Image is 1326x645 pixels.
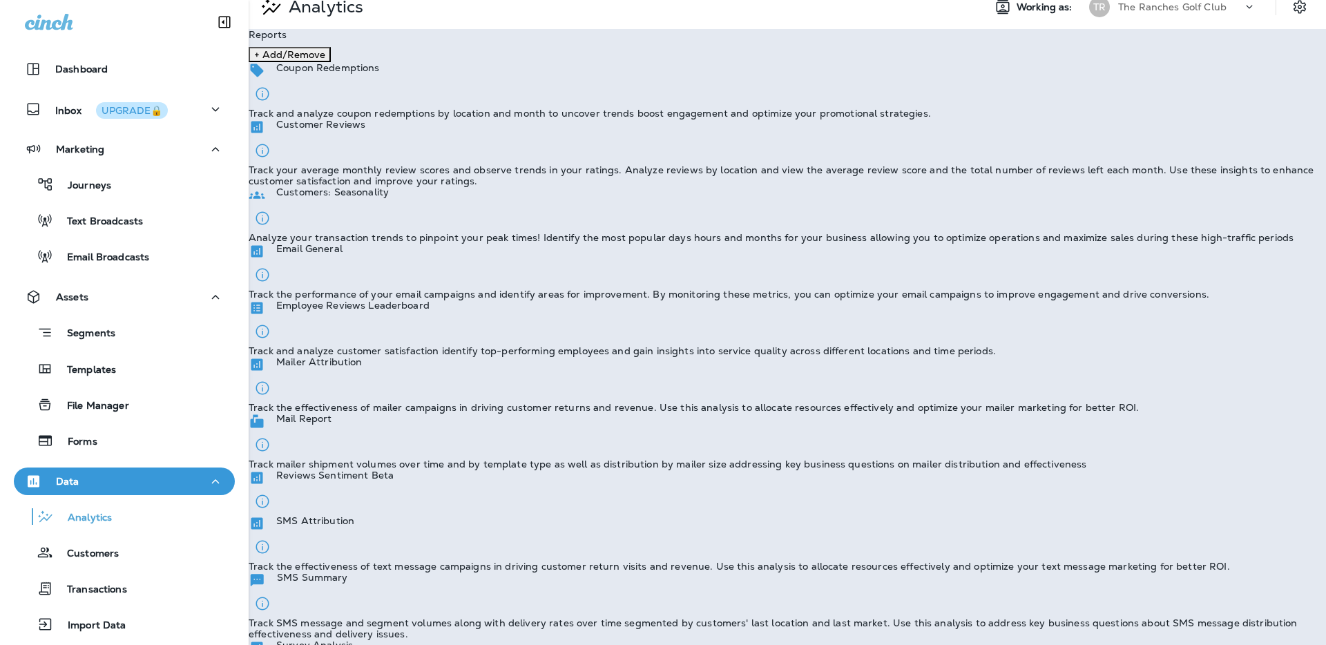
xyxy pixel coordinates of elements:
[54,436,97,449] p: Forms
[205,8,244,36] button: Collapse Sidebar
[249,617,1326,639] p: Track SMS message and segment volumes along with delivery rates over time segmented by customers'...
[56,144,104,155] p: Marketing
[1118,1,1227,12] p: The Ranches Golf Club
[55,64,108,75] p: Dashboard
[249,47,331,62] button: + Add/Remove
[249,318,276,345] button: View details
[55,102,168,117] p: Inbox
[276,470,394,481] p: Reviews Sentiment Beta
[249,431,276,459] button: View details
[14,390,235,419] button: File Manager
[249,29,1326,40] p: Reports
[249,345,996,356] p: Track and analyze customer satisfaction identify top-performing employees and gain insights into ...
[14,283,235,311] button: Assets
[249,204,276,232] button: View details
[14,95,235,123] button: InboxUPGRADE🔒
[249,164,1326,186] p: Track your average monthly review scores and observe trends in your ratings. Analyze reviews by l...
[53,548,119,561] p: Customers
[14,610,235,639] button: Import Data
[276,413,332,424] p: Mail Report
[14,574,235,603] button: Transactions
[14,55,235,83] button: Dashboard
[54,619,126,633] p: Import Data
[53,215,143,229] p: Text Broadcasts
[53,327,115,341] p: Segments
[276,356,363,367] p: Mailer Attribution
[14,242,235,271] button: Email Broadcasts
[276,62,380,73] p: Coupon Redemptions
[249,402,1139,413] p: Track the effectiveness of mailer campaigns in driving customer returns and revenue. Use this ana...
[14,318,235,347] button: Segments
[249,533,276,561] button: View details
[249,108,931,119] p: Track and analyze coupon redemptions by location and month to uncover trends boost engagement and...
[249,488,276,515] button: View details
[54,180,111,193] p: Journeys
[249,561,1230,572] p: Track the effectiveness of text message campaigns in driving customer return visits and revenue. ...
[56,291,88,302] p: Assets
[276,243,343,254] p: Email General
[14,538,235,567] button: Customers
[14,502,235,531] button: Analytics
[277,572,348,583] p: SMS Summary
[249,459,1086,470] p: Track mailer shipment volumes over time and by template type as well as distribution by mailer si...
[1017,1,1075,13] span: Working as:
[276,186,389,198] p: Customers: Seasonality
[276,300,430,311] p: Employee Reviews Leaderboard
[14,170,235,199] button: Journeys
[14,426,235,455] button: Forms
[14,354,235,383] button: Templates
[53,364,116,377] p: Templates
[14,468,235,495] button: Data
[249,374,276,402] button: View details
[249,137,276,164] button: View details
[56,476,79,487] p: Data
[54,512,112,525] p: Analytics
[14,206,235,235] button: Text Broadcasts
[249,289,1209,300] p: Track the performance of your email campaigns and identify areas for improvement. By monitoring t...
[53,584,127,597] p: Transactions
[276,515,354,526] p: SMS Attribution
[53,400,129,413] p: File Manager
[14,135,235,163] button: Marketing
[249,261,276,289] button: View details
[249,80,276,108] button: View details
[249,590,276,617] button: View details
[53,251,149,264] p: Email Broadcasts
[249,232,1294,243] p: Analyze your transaction trends to pinpoint your peak times! Identify the most popular days hours...
[276,119,365,130] p: Customer Reviews
[102,106,162,115] div: UPGRADE🔒
[96,102,168,119] button: UPGRADE🔒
